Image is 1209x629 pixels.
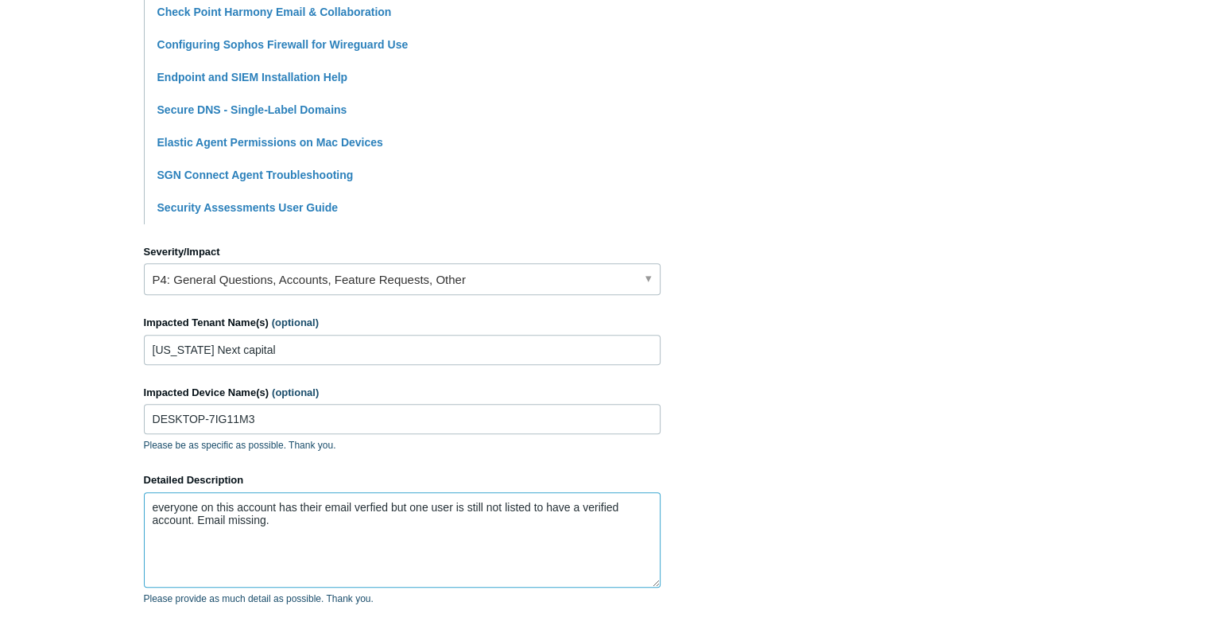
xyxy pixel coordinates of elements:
[157,169,354,181] a: SGN Connect Agent Troubleshooting
[157,103,347,116] a: Secure DNS - Single-Label Domains
[157,71,348,83] a: Endpoint and SIEM Installation Help
[157,38,409,51] a: Configuring Sophos Firewall for Wireguard Use
[157,201,338,214] a: Security Assessments User Guide
[144,592,661,606] p: Please provide as much detail as possible. Thank you.
[157,136,383,149] a: Elastic Agent Permissions on Mac Devices
[144,244,661,260] label: Severity/Impact
[144,438,661,452] p: Please be as specific as possible. Thank you.
[272,316,319,328] span: (optional)
[144,315,661,331] label: Impacted Tenant Name(s)
[272,386,319,398] span: (optional)
[144,472,661,488] label: Detailed Description
[157,6,392,18] a: Check Point Harmony Email & Collaboration
[144,263,661,295] a: P4: General Questions, Accounts, Feature Requests, Other
[144,385,661,401] label: Impacted Device Name(s)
